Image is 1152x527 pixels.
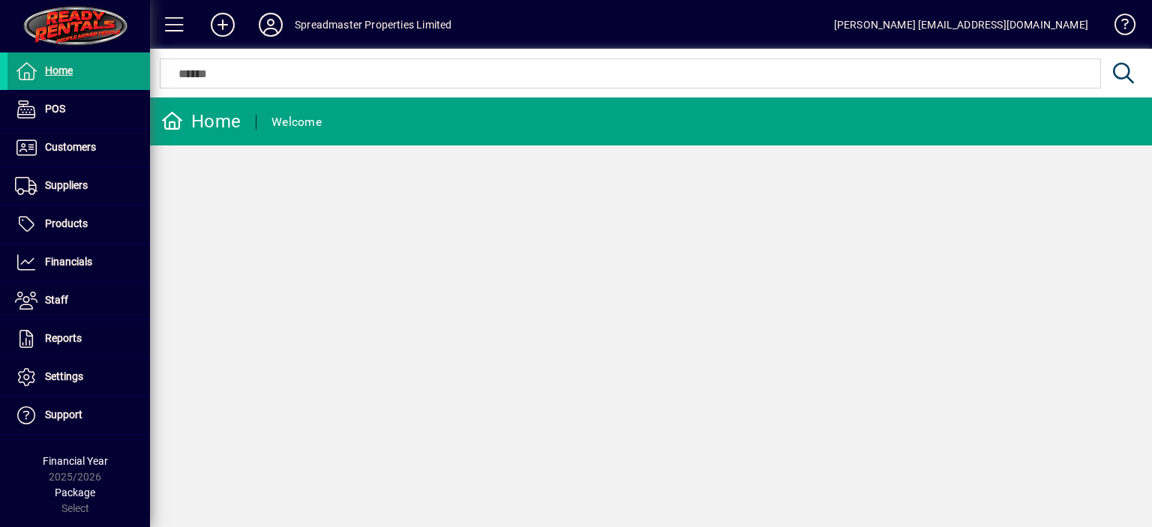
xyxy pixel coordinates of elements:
span: POS [45,103,65,115]
a: Knowledge Base [1103,3,1133,52]
span: Settings [45,370,83,382]
a: Support [7,397,150,434]
a: Staff [7,282,150,319]
a: Products [7,205,150,243]
span: Customers [45,141,96,153]
div: Welcome [271,110,322,134]
a: Settings [7,358,150,396]
button: Profile [247,11,295,38]
a: POS [7,91,150,128]
button: Add [199,11,247,38]
a: Customers [7,129,150,166]
div: Home [161,109,241,133]
span: Package [55,487,95,499]
a: Financials [7,244,150,281]
span: Products [45,217,88,229]
a: Suppliers [7,167,150,205]
div: [PERSON_NAME] [EMAIL_ADDRESS][DOMAIN_NAME] [834,13,1088,37]
a: Reports [7,320,150,358]
span: Reports [45,332,82,344]
span: Financial Year [43,455,108,467]
span: Support [45,409,82,421]
span: Home [45,64,73,76]
span: Staff [45,294,68,306]
div: Spreadmaster Properties Limited [295,13,451,37]
span: Financials [45,256,92,268]
span: Suppliers [45,179,88,191]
